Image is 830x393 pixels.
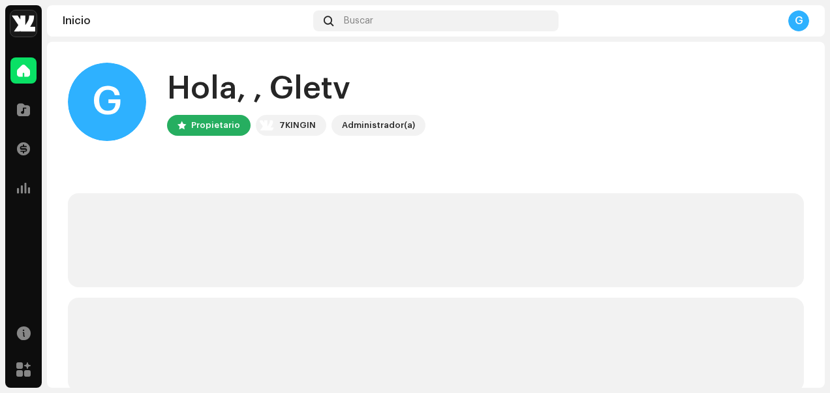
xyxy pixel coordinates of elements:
[167,68,425,110] div: Hola, , Gletv
[258,118,274,133] img: a0cb7215-512d-4475-8dcc-39c3dc2549d0
[68,63,146,141] div: G
[191,118,240,133] div: Propietario
[788,10,809,31] div: G
[10,10,37,37] img: a0cb7215-512d-4475-8dcc-39c3dc2549d0
[344,16,373,26] span: Buscar
[279,118,316,133] div: 7KINGIN
[342,118,415,133] div: Administrador(a)
[63,16,308,26] div: Inicio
